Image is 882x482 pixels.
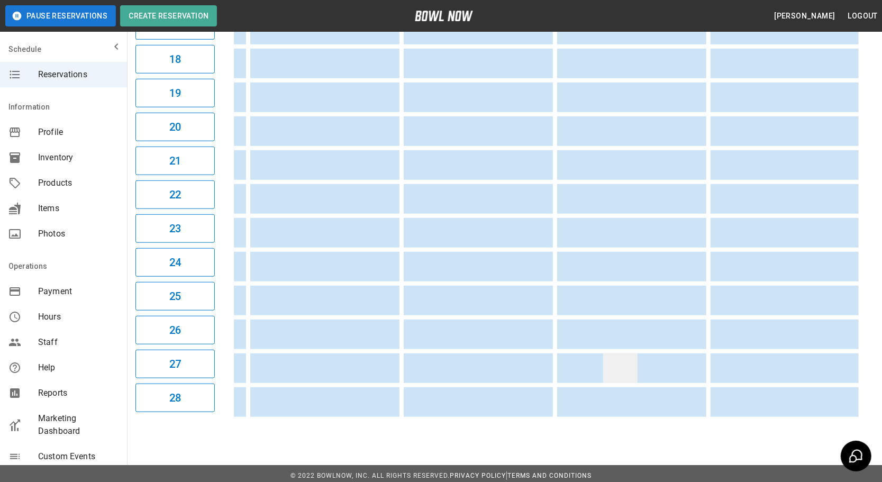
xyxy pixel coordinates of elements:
button: 21 [135,147,215,175]
span: Help [38,361,119,374]
span: Photos [38,228,119,240]
button: [PERSON_NAME] [770,6,839,26]
span: Payment [38,285,119,298]
a: Privacy Policy [450,472,506,479]
button: 28 [135,384,215,412]
h6: 27 [169,356,181,372]
a: Terms and Conditions [507,472,592,479]
h6: 19 [169,85,181,102]
h6: 21 [169,152,181,169]
span: Reports [38,387,119,399]
span: Reservations [38,68,119,81]
span: Items [38,202,119,215]
button: 22 [135,180,215,209]
button: Create Reservation [120,5,217,26]
span: Marketing Dashboard [38,412,119,438]
button: 20 [135,113,215,141]
span: Inventory [38,151,119,164]
button: Pause Reservations [5,5,116,26]
h6: 18 [169,51,181,68]
button: 27 [135,350,215,378]
span: Custom Events [38,450,119,463]
h6: 25 [169,288,181,305]
span: © 2022 BowlNow, Inc. All Rights Reserved. [290,472,450,479]
button: 25 [135,282,215,311]
img: logo [415,11,473,21]
button: 19 [135,79,215,107]
h6: 24 [169,254,181,271]
span: Staff [38,336,119,349]
span: Hours [38,311,119,323]
h6: 22 [169,186,181,203]
span: Products [38,177,119,189]
span: Profile [38,126,119,139]
button: 26 [135,316,215,344]
button: 18 [135,45,215,74]
button: Logout [844,6,882,26]
h6: 20 [169,119,181,135]
h6: 23 [169,220,181,237]
h6: 28 [169,389,181,406]
button: 24 [135,248,215,277]
button: 23 [135,214,215,243]
h6: 26 [169,322,181,339]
